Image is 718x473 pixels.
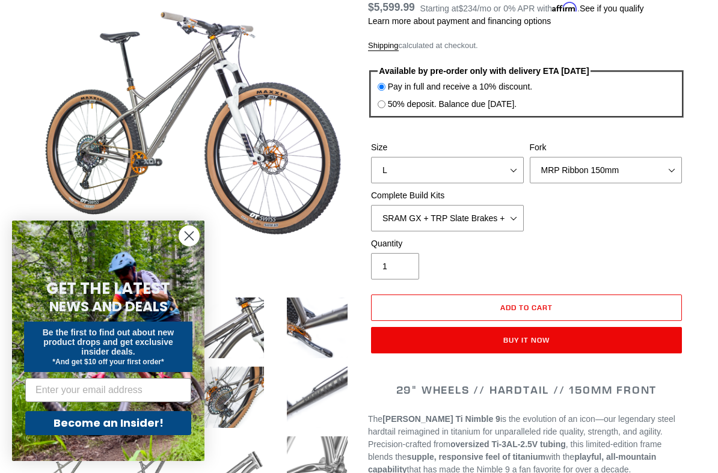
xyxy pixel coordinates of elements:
[284,364,350,430] img: Load image into Gallery viewer, TI NIMBLE 9
[371,327,682,353] button: Buy it now
[201,364,266,430] img: Load image into Gallery viewer, TI NIMBLE 9
[378,65,591,78] legend: Available by pre-order only with delivery ETA [DATE]
[371,189,524,202] label: Complete Build Kits
[388,98,517,111] label: 50% deposit. Balance due [DATE].
[530,141,683,154] label: Fork
[284,295,350,361] img: Load image into Gallery viewer, TI NIMBLE 9
[388,81,532,93] label: Pay in full and receive a 10% discount.
[580,4,644,13] a: See if you qualify - Learn more about Affirm Financing (opens in modal)
[201,295,266,361] img: Load image into Gallery viewer, TI NIMBLE 9
[371,237,524,250] label: Quantity
[46,278,170,299] span: GET THE LATEST
[500,303,553,312] span: Add to cart
[407,452,545,462] strong: supple, responsive feel of titanium
[458,4,477,13] span: $234
[382,414,500,424] strong: [PERSON_NAME] Ti Nimble 9
[52,358,164,366] span: *And get $10 off your first order*
[368,16,551,26] a: Learn more about payment and financing options
[371,141,524,154] label: Size
[368,40,685,52] div: calculated at checkout.
[25,411,191,435] button: Become an Insider!
[368,41,399,51] a: Shipping
[371,294,682,321] button: Add to cart
[368,1,415,13] span: $5,599.99
[25,378,191,402] input: Enter your email address
[49,297,168,316] span: NEWS AND DEALS
[43,328,174,356] span: Be the first to find out about new product drops and get exclusive insider deals.
[179,225,200,246] button: Close dialog
[396,383,657,397] span: 29" WHEELS // HARDTAIL // 150MM FRONT
[552,2,577,12] span: Affirm
[450,439,566,449] strong: oversized Ti-3AL-2.5V tubing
